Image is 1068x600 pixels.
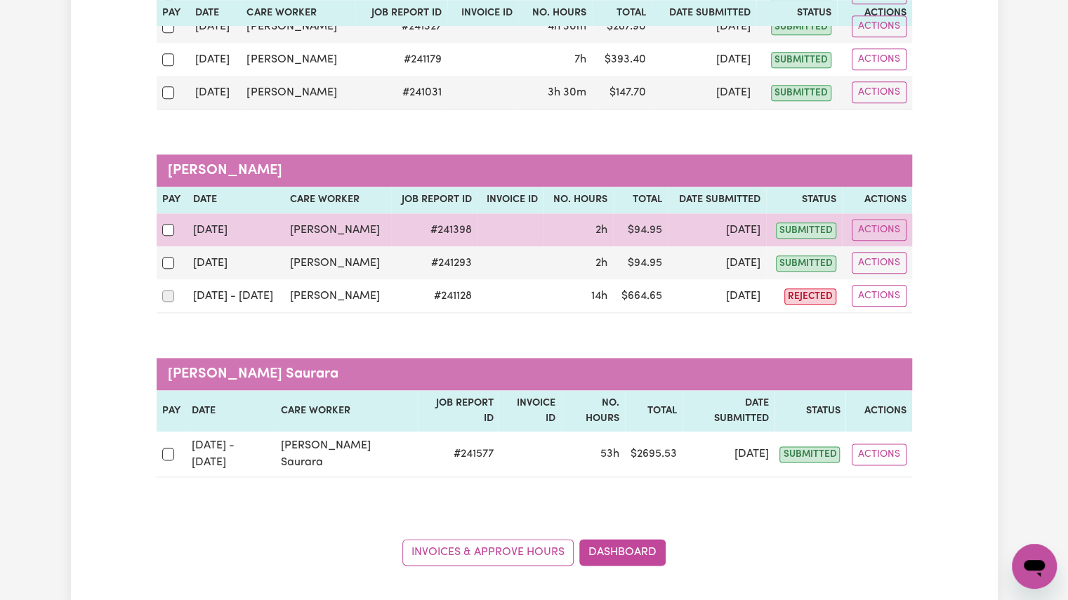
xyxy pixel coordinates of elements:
td: $ 664.65 [613,279,668,313]
td: [DATE] - [DATE] [186,432,275,477]
td: [PERSON_NAME] [284,213,392,246]
td: [DATE] - [DATE] [187,279,284,313]
td: # 241179 [355,43,447,76]
span: submitted [776,222,836,239]
th: Status [774,390,845,432]
td: [DATE] [668,279,766,313]
td: # 241327 [355,10,447,43]
th: Total [613,187,668,213]
th: No. Hours [543,187,612,213]
td: # 241293 [391,246,477,279]
th: No. Hours [561,390,626,432]
span: submitted [776,255,836,272]
td: [PERSON_NAME] [241,76,355,109]
td: # 241577 [418,432,499,477]
caption: [PERSON_NAME] Saurara [157,358,912,390]
td: $ 2695.53 [625,432,683,477]
td: [DATE] [187,213,284,246]
td: [DATE] [190,43,241,76]
th: Actions [842,187,912,213]
td: [DATE] [652,10,756,43]
td: [DATE] [668,246,766,279]
span: 7 hours [574,54,586,65]
td: # 241398 [391,213,477,246]
td: [PERSON_NAME] [241,10,355,43]
th: Status [766,187,842,213]
td: $ 287.90 [592,10,652,43]
th: Job Report ID [418,390,499,432]
span: 3 hours 30 minutes [548,87,586,98]
td: [DATE] [190,76,241,109]
td: # 241128 [391,279,477,313]
td: $ 147.70 [592,76,652,109]
td: $ 94.95 [613,213,668,246]
th: Invoice ID [499,390,560,432]
th: Date Submitted [668,187,766,213]
button: Actions [852,81,907,103]
span: 14 hours [591,291,607,302]
th: Date Submitted [683,390,774,432]
td: [DATE] [668,213,766,246]
a: Invoices & Approve Hours [402,539,574,566]
th: Invoice ID [477,187,543,213]
span: submitted [771,52,831,68]
th: Care worker [275,390,418,432]
button: Actions [852,15,907,37]
caption: [PERSON_NAME] [157,154,912,187]
th: Date [186,390,275,432]
span: 2 hours [595,225,607,236]
th: Total [625,390,683,432]
button: Actions [852,252,907,274]
td: [DATE] [652,43,756,76]
span: rejected [784,288,836,305]
span: 4 hours 30 minutes [548,21,586,32]
span: 53 hours [600,448,619,460]
span: submitted [771,19,831,35]
td: # 241031 [355,76,447,109]
td: [DATE] [190,10,241,43]
button: Actions [852,48,907,70]
th: Job Report ID [391,187,477,213]
th: Pay [157,187,187,213]
span: submitted [779,446,840,462]
span: submitted [771,85,831,101]
iframe: Button to launch messaging window [1012,544,1057,589]
button: Actions [852,444,907,465]
a: Dashboard [579,539,666,566]
th: Actions [845,390,911,432]
td: $ 393.40 [592,43,652,76]
td: [PERSON_NAME] [284,246,392,279]
td: [PERSON_NAME] Saurara [275,432,418,477]
th: Pay [157,390,186,432]
th: Date [187,187,284,213]
th: Care worker [284,187,392,213]
td: $ 94.95 [613,246,668,279]
button: Actions [852,219,907,241]
td: [DATE] [683,432,774,477]
button: Actions [852,285,907,307]
td: [PERSON_NAME] [241,43,355,76]
td: [PERSON_NAME] [284,279,392,313]
span: 2 hours [595,258,607,269]
td: [DATE] [652,76,756,109]
td: [DATE] [187,246,284,279]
